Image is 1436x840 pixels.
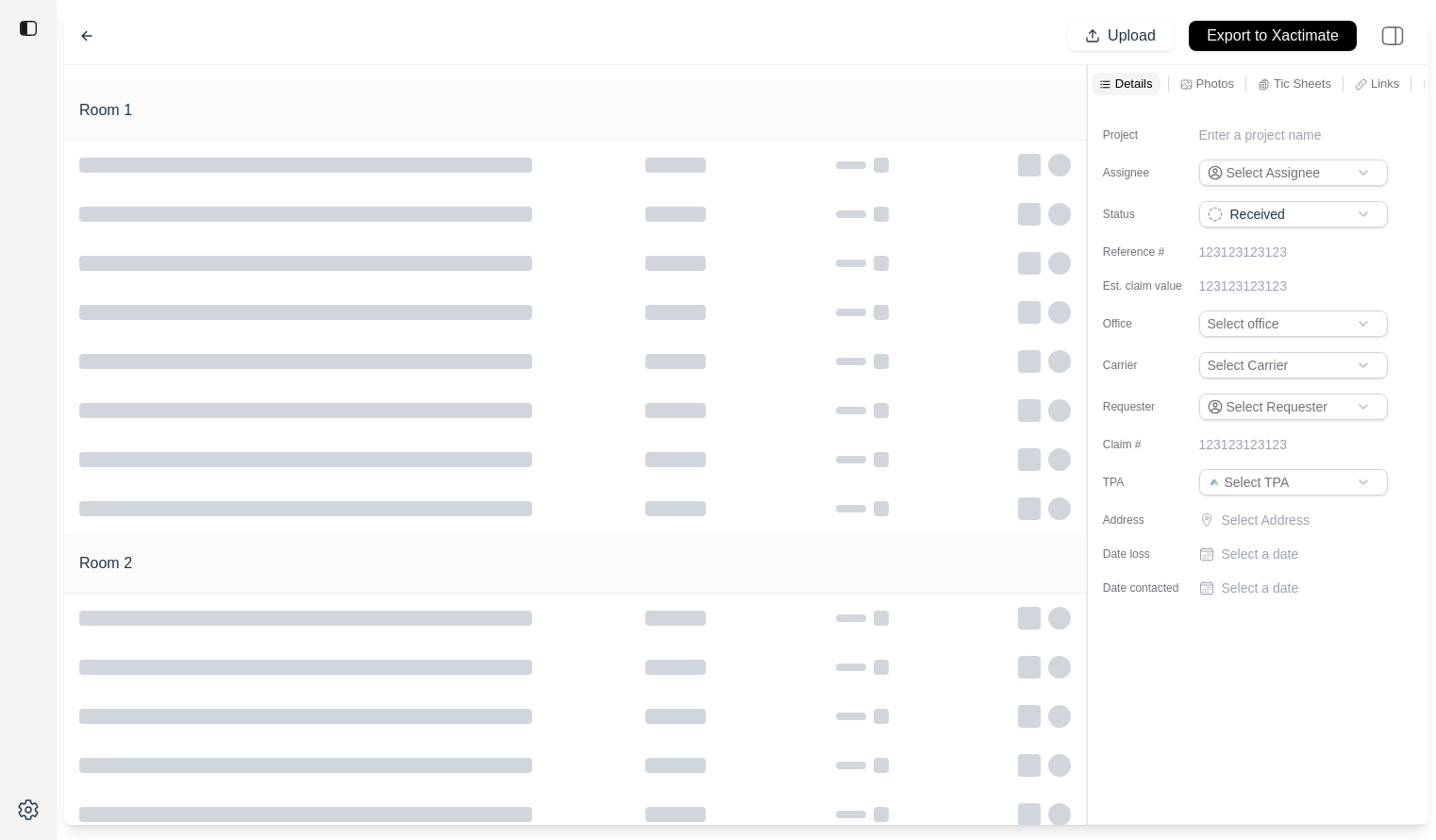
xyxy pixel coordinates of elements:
[1199,243,1287,261] p: 123123123123
[1103,316,1197,331] label: Office
[1372,15,1413,57] img: right-panel.svg
[1103,437,1197,452] label: Claim #
[79,552,132,575] h1: Room 2
[1103,165,1197,180] label: Assignee
[79,99,132,122] h1: Room 1
[1222,579,1299,597] p: Select a date
[1222,545,1299,563] p: Select a date
[1103,399,1197,414] label: Requester
[1103,512,1197,528] label: Address
[1103,127,1197,143] label: Project
[1115,76,1153,92] p: Details
[1108,25,1156,47] p: Upload
[1199,277,1287,295] p: 123123123123
[1103,278,1197,294] label: Est. claim value
[1103,244,1197,260] label: Reference #
[1103,475,1197,490] label: TPA
[1196,76,1234,92] p: Photos
[1189,21,1357,51] button: Export to Xactimate
[1103,580,1197,596] label: Date contacted
[1103,546,1197,562] label: Date loss
[19,19,38,38] img: toggle sidebar
[1222,511,1392,529] p: Select Address
[1103,358,1197,373] label: Carrier
[1199,435,1287,454] p: 123123123123
[1199,126,1322,144] p: Enter a project name
[1207,25,1339,47] p: Export to Xactimate
[1067,21,1174,51] button: Upload
[1371,76,1399,92] p: Links
[1274,76,1331,92] p: Tic Sheets
[1103,207,1197,222] label: Status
